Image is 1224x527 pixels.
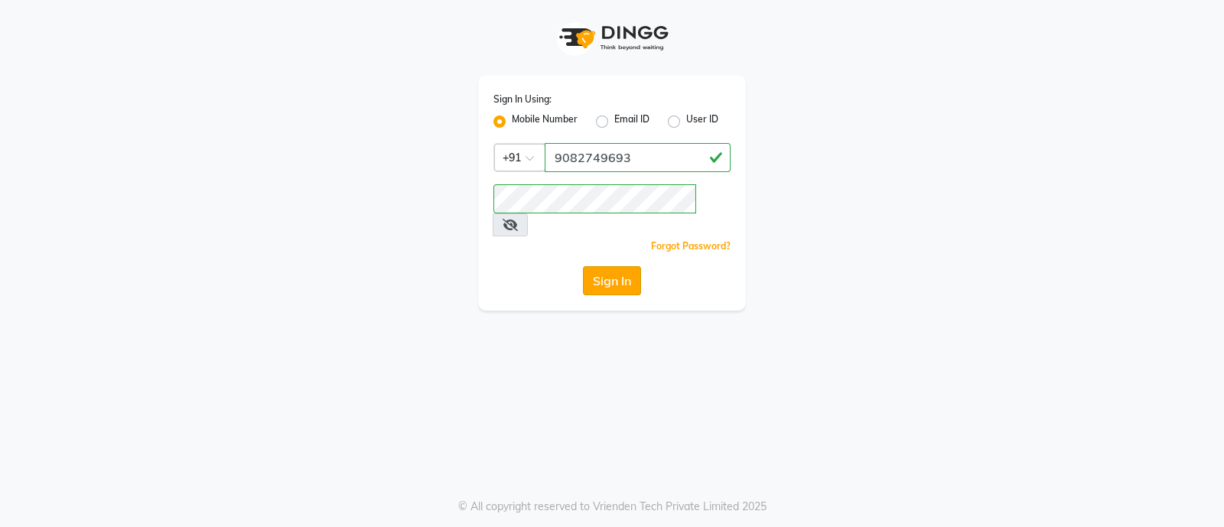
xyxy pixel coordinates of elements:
a: Forgot Password? [651,240,731,252]
label: Email ID [614,112,649,131]
img: logo1.svg [551,15,673,60]
label: Sign In Using: [493,93,552,106]
button: Sign In [583,266,641,295]
input: Username [493,184,696,213]
label: Mobile Number [512,112,578,131]
label: User ID [686,112,718,131]
input: Username [545,143,731,172]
